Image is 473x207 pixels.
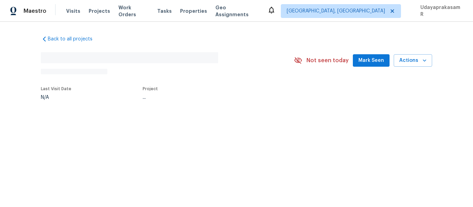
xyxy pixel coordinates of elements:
span: Maestro [24,8,46,15]
span: Projects [89,8,110,15]
span: Tasks [157,9,172,13]
span: Not seen today [306,57,349,64]
span: Actions [399,56,427,65]
span: Properties [180,8,207,15]
span: Visits [66,8,80,15]
span: Project [143,87,158,91]
span: Geo Assignments [215,4,259,18]
span: Udayaprakasam R [418,4,463,18]
span: Last Visit Date [41,87,71,91]
span: Mark Seen [358,56,384,65]
div: ... [143,95,276,100]
span: Work Orders [118,4,149,18]
button: Actions [394,54,432,67]
div: N/A [41,95,71,100]
button: Mark Seen [353,54,390,67]
a: Back to all projects [41,36,107,43]
span: [GEOGRAPHIC_DATA], [GEOGRAPHIC_DATA] [287,8,385,15]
